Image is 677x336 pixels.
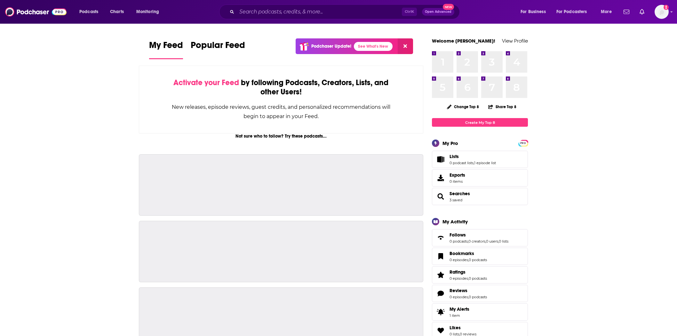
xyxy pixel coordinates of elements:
a: 0 episodes [450,276,468,281]
span: New [443,4,454,10]
span: Follows [450,232,466,238]
a: Follows [434,233,447,242]
span: 0 items [450,179,465,184]
span: Follows [432,229,528,246]
a: 0 podcasts [469,295,487,299]
a: 0 users [486,239,498,244]
span: Monitoring [136,7,159,16]
span: Charts [110,7,124,16]
span: Lists [450,154,459,159]
span: My Feed [149,40,183,54]
a: Searches [434,192,447,201]
button: open menu [596,7,620,17]
a: Likes [450,325,476,331]
span: For Business [521,7,546,16]
span: , [485,239,486,244]
a: PRO [519,140,527,145]
span: More [601,7,612,16]
span: , [468,276,469,281]
a: Searches [450,191,470,196]
span: Ratings [450,269,466,275]
span: My Alerts [450,306,469,312]
span: Reviews [450,288,467,293]
span: , [468,295,469,299]
span: Activate your Feed [173,78,239,87]
button: Change Top 8 [443,103,483,111]
button: Show profile menu [655,5,669,19]
a: Likes [434,326,447,335]
span: Exports [434,173,447,182]
span: PRO [519,141,527,146]
span: Podcasts [79,7,98,16]
button: open menu [516,7,554,17]
a: Create My Top 8 [432,118,528,127]
div: Not sure who to follow? Try these podcasts... [139,133,423,139]
a: Reviews [450,288,487,293]
span: Likes [450,325,461,331]
a: View Profile [502,38,528,44]
button: Open AdvancedNew [422,8,454,16]
span: Bookmarks [450,251,474,256]
svg: Add a profile image [664,5,669,10]
p: Podchaser Update! [311,44,351,49]
a: 3 saved [450,198,462,202]
a: My Feed [149,40,183,59]
a: Bookmarks [450,251,487,256]
span: Searches [432,188,528,205]
a: Show notifications dropdown [637,6,647,17]
a: 0 podcasts [469,258,487,262]
a: 1 episode list [474,161,496,165]
a: My Alerts [432,303,528,321]
a: Exports [432,169,528,187]
a: Ratings [450,269,487,275]
span: Exports [450,172,465,178]
span: Logged in as WE_Broadcast [655,5,669,19]
span: Ratings [432,266,528,284]
a: Show notifications dropdown [621,6,632,17]
a: See What's New [354,42,393,51]
button: Share Top 8 [488,100,517,113]
a: 0 episodes [450,258,468,262]
a: 0 lists [499,239,508,244]
span: 1 item [450,313,469,318]
span: Open Advanced [425,10,451,13]
div: My Activity [442,219,468,225]
img: User Profile [655,5,669,19]
a: Ratings [434,270,447,279]
button: open menu [552,7,596,17]
a: Follows [450,232,508,238]
a: Charts [106,7,128,17]
a: Bookmarks [434,252,447,261]
a: 0 podcasts [469,276,487,281]
span: Popular Feed [191,40,245,54]
img: Podchaser - Follow, Share and Rate Podcasts [5,6,67,18]
a: Lists [434,155,447,164]
span: Reviews [432,285,528,302]
a: 0 episodes [450,295,468,299]
a: Popular Feed [191,40,245,59]
div: My Pro [442,140,458,146]
a: Reviews [434,289,447,298]
a: Welcome [PERSON_NAME]! [432,38,495,44]
span: For Podcasters [556,7,587,16]
button: open menu [132,7,167,17]
a: Lists [450,154,496,159]
span: My Alerts [434,308,447,316]
span: Lists [432,151,528,168]
div: by following Podcasts, Creators, Lists, and other Users! [171,78,391,97]
button: open menu [75,7,107,17]
span: , [468,258,469,262]
span: , [498,239,499,244]
a: 0 podcast lists [450,161,474,165]
div: New releases, episode reviews, guest credits, and personalized recommendations will begin to appe... [171,102,391,121]
div: Search podcasts, credits, & more... [225,4,466,19]
span: Ctrl K [402,8,417,16]
a: 0 podcasts [450,239,468,244]
span: Bookmarks [432,248,528,265]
